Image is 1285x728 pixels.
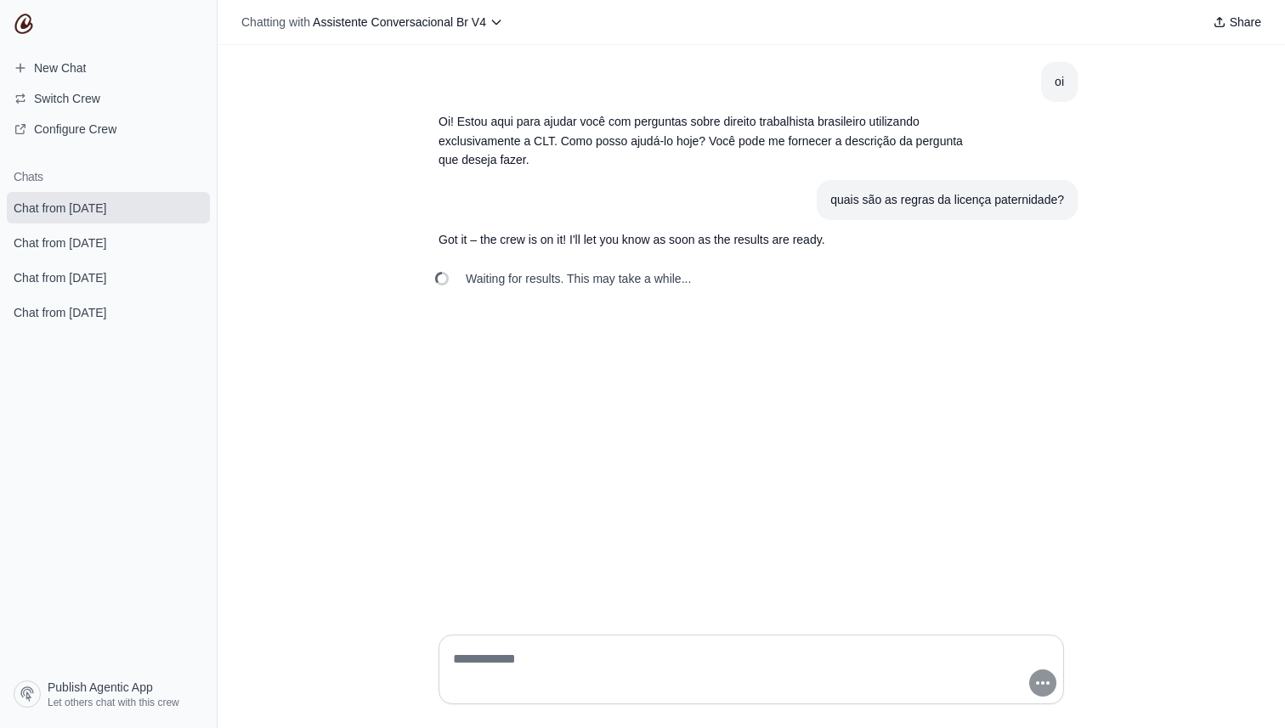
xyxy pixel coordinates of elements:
a: Configure Crew [7,116,210,143]
section: Response [425,220,996,260]
button: Share [1206,10,1268,34]
section: Response [425,102,996,180]
section: User message [1041,62,1078,102]
span: Share [1230,14,1261,31]
div: oi [1055,72,1064,92]
img: CrewAI Logo [14,14,34,34]
span: Publish Agentic App [48,679,153,696]
span: Assistente Conversacional Br V4 [313,15,486,29]
span: Let others chat with this crew [48,696,179,709]
a: Chat from [DATE] [7,296,210,328]
a: Publish Agentic App Let others chat with this crew [7,674,210,714]
p: Got it – the crew is on it! I'll let you know as soon as the results are ready. [439,230,982,250]
a: Chat from [DATE] [7,262,210,293]
div: quais são as regras da licença paternidade? [830,190,1064,210]
span: Waiting for results. This may take a while... [466,270,691,287]
a: Chat from [DATE] [7,192,210,223]
a: New Chat [7,54,210,82]
section: User message [817,180,1078,220]
span: Configure Crew [34,121,116,138]
span: New Chat [34,59,86,76]
button: Chatting with Assistente Conversacional Br V4 [235,10,510,34]
span: Chat from [DATE] [14,200,106,217]
a: Chat from [DATE] [7,227,210,258]
span: Chat from [DATE] [14,234,106,251]
span: Chatting with [241,14,310,31]
span: Chat from [DATE] [14,269,106,286]
span: Switch Crew [34,90,100,107]
p: Oi! Estou aqui para ajudar você com perguntas sobre direito trabalhista brasileiro utilizando exc... [439,112,982,170]
span: Chat from [DATE] [14,304,106,321]
button: Switch Crew [7,85,210,112]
